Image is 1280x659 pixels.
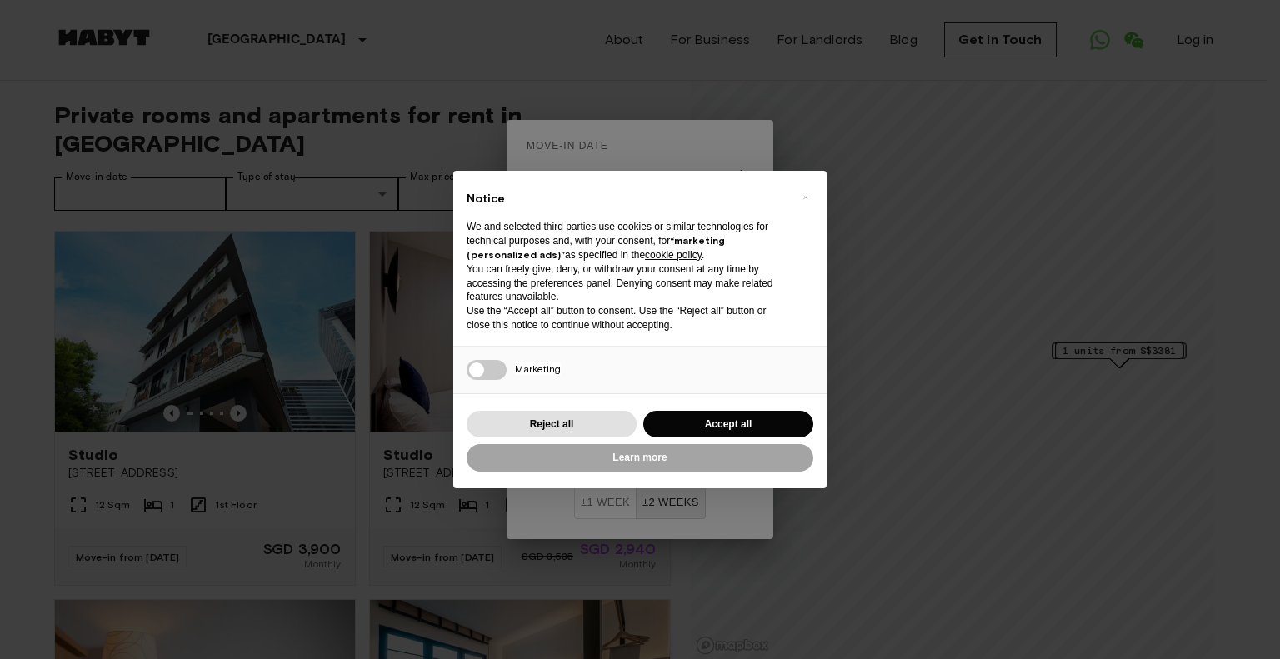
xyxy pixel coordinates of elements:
[467,234,725,261] strong: “marketing (personalized ads)”
[643,411,813,438] button: Accept all
[467,191,787,207] h2: Notice
[467,444,813,472] button: Learn more
[792,184,818,211] button: Close this notice
[467,220,787,262] p: We and selected third parties use cookies or similar technologies for technical purposes and, wit...
[467,262,787,304] p: You can freely give, deny, or withdraw your consent at any time by accessing the preferences pane...
[645,249,702,261] a: cookie policy
[467,411,637,438] button: Reject all
[467,304,787,332] p: Use the “Accept all” button to consent. Use the “Reject all” button or close this notice to conti...
[515,362,561,375] span: Marketing
[802,187,808,207] span: ×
